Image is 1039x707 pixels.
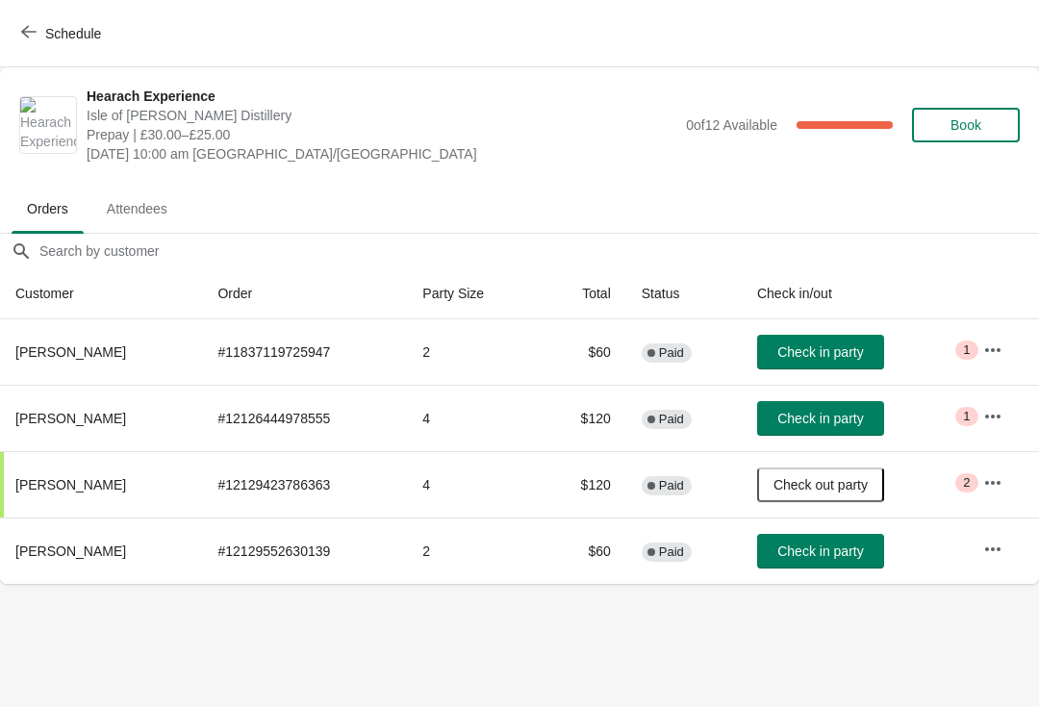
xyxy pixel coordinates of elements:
th: Check in/out [742,268,968,319]
span: Prepay | £30.00–£25.00 [87,125,676,144]
td: 2 [407,319,539,385]
span: Check in party [777,543,863,559]
span: Attendees [91,191,183,226]
th: Order [202,268,407,319]
span: [DATE] 10:00 am [GEOGRAPHIC_DATA]/[GEOGRAPHIC_DATA] [87,144,676,164]
span: Schedule [45,26,101,41]
span: 0 of 12 Available [686,117,777,133]
td: 2 [407,518,539,584]
span: Isle of [PERSON_NAME] Distillery [87,106,676,125]
button: Check in party [757,534,884,568]
td: # 12129423786363 [202,451,407,518]
td: 4 [407,385,539,451]
button: Check in party [757,335,884,369]
span: Paid [659,478,684,493]
td: # 11837119725947 [202,319,407,385]
td: # 12129552630139 [202,518,407,584]
span: [PERSON_NAME] [15,477,126,492]
td: $60 [539,319,625,385]
img: Hearach Experience [20,97,76,153]
th: Party Size [407,268,539,319]
span: 1 [963,409,970,424]
span: [PERSON_NAME] [15,344,126,360]
td: $60 [539,518,625,584]
span: Paid [659,345,684,361]
td: 4 [407,451,539,518]
button: Check in party [757,401,884,436]
input: Search by customer [38,234,1039,268]
span: Hearach Experience [87,87,676,106]
span: Orders [12,191,84,226]
span: Book [950,117,981,133]
th: Total [539,268,625,319]
span: [PERSON_NAME] [15,543,126,559]
span: 2 [963,475,970,491]
td: $120 [539,451,625,518]
button: Check out party [757,467,884,502]
span: Paid [659,412,684,427]
button: Schedule [10,16,116,51]
span: Check in party [777,344,863,360]
button: Book [912,108,1020,142]
td: $120 [539,385,625,451]
span: Check in party [777,411,863,426]
span: Check out party [773,477,868,492]
span: [PERSON_NAME] [15,411,126,426]
span: 1 [963,342,970,358]
span: Paid [659,544,684,560]
td: # 12126444978555 [202,385,407,451]
th: Status [626,268,742,319]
